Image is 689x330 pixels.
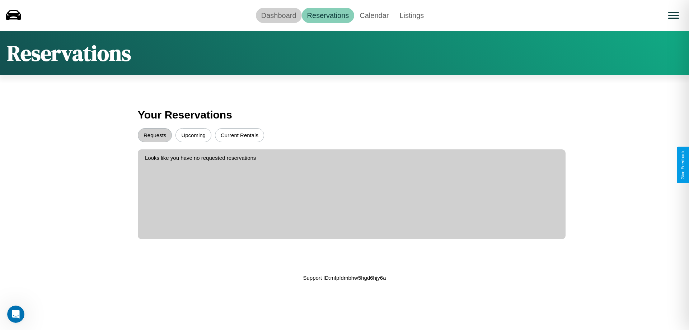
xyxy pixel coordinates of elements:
[145,153,558,163] p: Looks like you have no requested reservations
[7,38,131,68] h1: Reservations
[394,8,429,23] a: Listings
[303,273,386,283] p: Support ID: mfpfdmbhw5hgd6hjy6a
[175,128,211,142] button: Upcoming
[664,5,684,25] button: Open menu
[7,306,24,323] iframe: Intercom live chat
[256,8,302,23] a: Dashboard
[138,105,551,125] h3: Your Reservations
[138,128,172,142] button: Requests
[302,8,355,23] a: Reservations
[680,150,685,180] div: Give Feedback
[215,128,264,142] button: Current Rentals
[354,8,394,23] a: Calendar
